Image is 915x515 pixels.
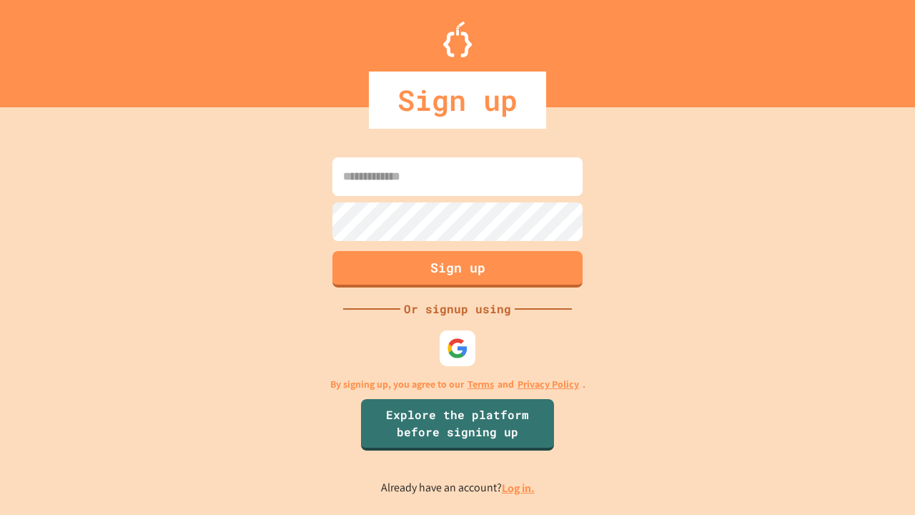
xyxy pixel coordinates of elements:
[502,481,535,496] a: Log in.
[443,21,472,57] img: Logo.svg
[330,377,585,392] p: By signing up, you agree to our and .
[400,300,515,318] div: Or signup using
[381,479,535,497] p: Already have an account?
[468,377,494,392] a: Terms
[369,72,546,129] div: Sign up
[447,338,468,359] img: google-icon.svg
[361,399,554,451] a: Explore the platform before signing up
[332,251,583,288] button: Sign up
[518,377,579,392] a: Privacy Policy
